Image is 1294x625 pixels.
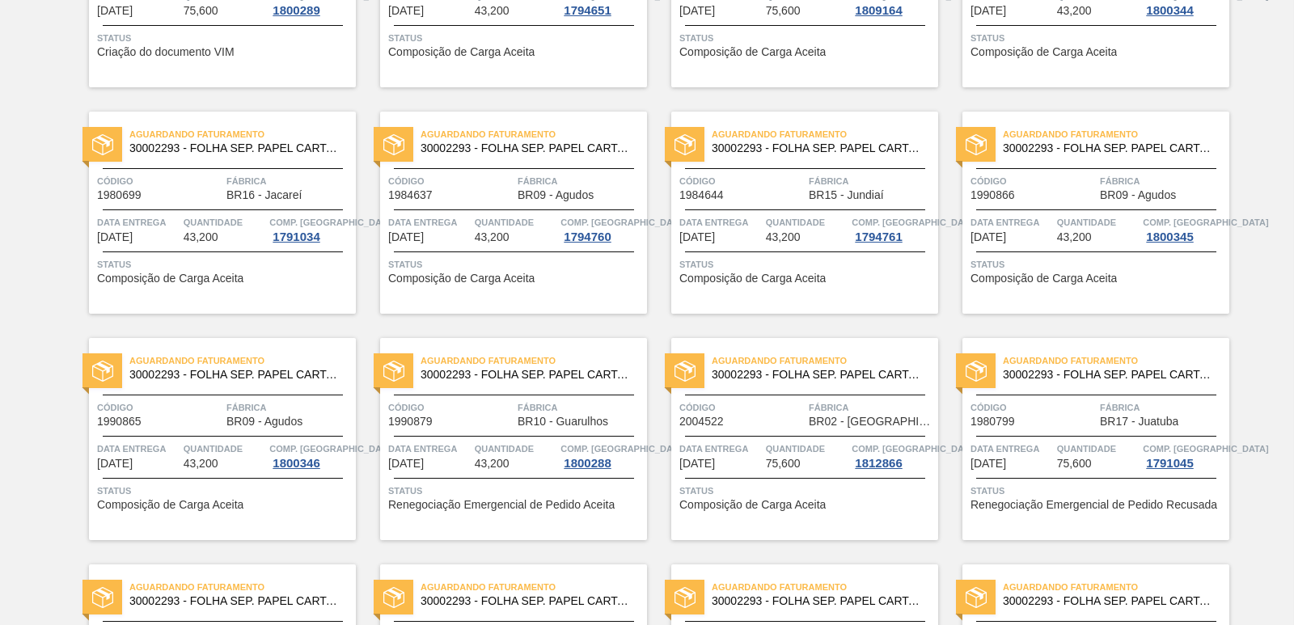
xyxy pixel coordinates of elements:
[674,134,696,155] img: status
[388,458,424,470] span: 01/09/2025
[712,353,938,369] span: Aguardando Faturamento
[852,214,934,243] a: Comp. [GEOGRAPHIC_DATA]1794761
[269,214,352,243] a: Comp. [GEOGRAPHIC_DATA]1791034
[1003,353,1229,369] span: Aguardando Faturamento
[970,189,1015,201] span: 1990866
[970,399,1096,416] span: Código
[269,4,323,17] div: 1800289
[388,399,514,416] span: Código
[421,353,647,369] span: Aguardando Faturamento
[129,369,343,381] span: 30002293 - FOLHA SEP. PAPEL CARTAO 1200x1000M 350g
[1057,441,1140,457] span: Quantidade
[97,189,142,201] span: 1980699
[421,579,647,595] span: Aguardando Faturamento
[712,142,925,154] span: 30002293 - FOLHA SEP. PAPEL CARTAO 1200x1000M 350g
[679,499,826,511] span: Composição de Carga Aceita
[1003,126,1229,142] span: Aguardando Faturamento
[356,338,647,540] a: statusAguardando Faturamento30002293 - FOLHA SEP. PAPEL CARTAO 1200x1000M 350gCódigo1990879Fábric...
[970,46,1117,58] span: Composição de Carga Aceita
[970,441,1053,457] span: Data entrega
[518,189,594,201] span: BR09 - Agudos
[560,214,686,230] span: Comp. Carga
[1143,441,1225,470] a: Comp. [GEOGRAPHIC_DATA]1791045
[269,441,352,470] a: Comp. [GEOGRAPHIC_DATA]1800346
[388,499,615,511] span: Renegociação Emergencial de Pedido Aceita
[679,441,762,457] span: Data entrega
[966,134,987,155] img: status
[388,256,643,272] span: Status
[970,272,1117,285] span: Composição de Carga Aceita
[1100,189,1176,201] span: BR09 - Agudos
[518,173,643,189] span: Fábrica
[560,441,643,470] a: Comp. [GEOGRAPHIC_DATA]1800288
[97,214,180,230] span: Data entrega
[129,579,356,595] span: Aguardando Faturamento
[809,399,934,416] span: Fábrica
[1143,441,1268,457] span: Comp. Carga
[388,483,643,499] span: Status
[712,126,938,142] span: Aguardando Faturamento
[518,399,643,416] span: Fábrica
[518,416,608,428] span: BR10 - Guarulhos
[647,338,938,540] a: statusAguardando Faturamento30002293 - FOLHA SEP. PAPEL CARTAO 1200x1000M 350gCódigo2004522Fábric...
[560,230,614,243] div: 1794760
[852,457,905,470] div: 1812866
[712,579,938,595] span: Aguardando Faturamento
[970,416,1015,428] span: 1980799
[852,4,905,17] div: 1809164
[184,231,218,243] span: 43,200
[383,134,404,155] img: status
[97,256,352,272] span: Status
[647,112,938,314] a: statusAguardando Faturamento30002293 - FOLHA SEP. PAPEL CARTAO 1200x1000M 350gCódigo1984644Fábric...
[97,458,133,470] span: 01/09/2025
[766,441,848,457] span: Quantidade
[97,173,222,189] span: Código
[809,173,934,189] span: Fábrica
[560,214,643,243] a: Comp. [GEOGRAPHIC_DATA]1794760
[560,457,614,470] div: 1800288
[226,173,352,189] span: Fábrica
[560,4,614,17] div: 1794651
[766,231,801,243] span: 43,200
[1057,214,1140,230] span: Quantidade
[97,30,352,46] span: Status
[712,369,925,381] span: 30002293 - FOLHA SEP. PAPEL CARTAO 1200x1000M 350g
[970,173,1096,189] span: Código
[388,189,433,201] span: 1984637
[184,214,266,230] span: Quantidade
[92,134,113,155] img: status
[475,458,510,470] span: 43,200
[852,441,934,470] a: Comp. [GEOGRAPHIC_DATA]1812866
[970,499,1217,511] span: Renegociação Emergencial de Pedido Recusada
[388,214,471,230] span: Data entrega
[970,231,1006,243] span: 30/08/2025
[679,5,715,17] span: 27/08/2025
[1003,142,1216,154] span: 30002293 - FOLHA SEP. PAPEL CARTAO 1200x1000M 350g
[679,46,826,58] span: Composição de Carga Aceita
[766,214,848,230] span: Quantidade
[388,5,424,17] span: 26/08/2025
[92,587,113,608] img: status
[970,483,1225,499] span: Status
[938,338,1229,540] a: statusAguardando Faturamento30002293 - FOLHA SEP. PAPEL CARTAO 1200x1000M 350gCódigo1980799Fábric...
[184,5,218,17] span: 75,600
[226,189,302,201] span: BR16 - Jacareí
[712,595,925,607] span: 30002293 - FOLHA SEP. PAPEL CARTAO 1200x1000M 350g
[1057,458,1092,470] span: 75,600
[1143,230,1196,243] div: 1800345
[129,126,356,142] span: Aguardando Faturamento
[1143,214,1268,230] span: Comp. Carga
[679,256,934,272] span: Status
[1143,457,1196,470] div: 1791045
[388,231,424,243] span: 28/08/2025
[97,231,133,243] span: 28/08/2025
[388,173,514,189] span: Código
[97,46,235,58] span: Criação do documento VIM
[65,112,356,314] a: statusAguardando Faturamento30002293 - FOLHA SEP. PAPEL CARTAO 1200x1000M 350gCódigo1980699Fábric...
[184,458,218,470] span: 43,200
[92,361,113,382] img: status
[1100,173,1225,189] span: Fábrica
[1143,214,1225,243] a: Comp. [GEOGRAPHIC_DATA]1800345
[679,231,715,243] span: 28/08/2025
[1003,595,1216,607] span: 30002293 - FOLHA SEP. PAPEL CARTAO 1200x1000M 350g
